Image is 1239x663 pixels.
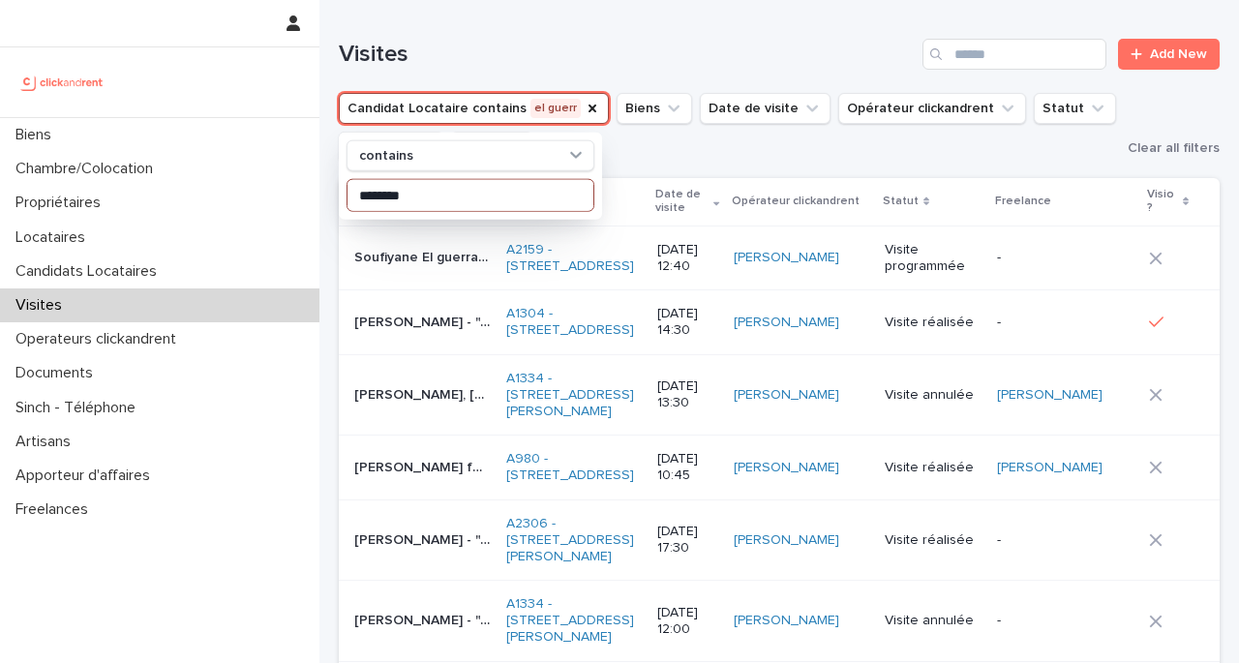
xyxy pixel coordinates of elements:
p: Date de visite [655,184,710,220]
p: Visite programmée [885,242,982,275]
p: Visites [8,296,77,315]
p: Freelances [8,500,104,519]
a: A2306 - [STREET_ADDRESS][PERSON_NAME] [506,516,642,564]
p: [DATE] 13:30 [657,378,718,411]
p: Locataires [8,228,101,247]
a: A1334 - [STREET_ADDRESS][PERSON_NAME] [506,371,642,419]
button: Opérateur clickandrent [838,93,1026,124]
p: Soufiyane El guerrabi - "A2159 - 33 rue Allou, Amiens 80000" [354,246,495,266]
p: Visite annulée [885,613,982,629]
p: contains [359,147,413,164]
p: Propriétaires [8,194,116,212]
p: Candidats Locataires [8,262,172,281]
a: A1304 - [STREET_ADDRESS] [506,306,642,339]
span: Clear all filters [1128,141,1220,155]
p: Opérateur clickandrent [732,191,860,212]
a: [PERSON_NAME] [734,460,839,476]
button: Date de visite [700,93,831,124]
a: [PERSON_NAME] [734,532,839,549]
tr: [PERSON_NAME] - "A2306 - [STREET_ADDRESS][PERSON_NAME]"[PERSON_NAME] - "A2306 - [STREET_ADDRESS][... [339,499,1220,580]
a: [PERSON_NAME] [997,387,1103,404]
a: [PERSON_NAME] [997,460,1103,476]
button: Candidat Locataire [339,93,609,124]
p: - [997,315,1133,331]
a: A980 - [STREET_ADDRESS] [506,451,642,484]
p: Freelance [995,191,1051,212]
button: Statut [1034,93,1116,124]
h1: Visites [339,41,915,69]
a: [PERSON_NAME] [734,250,839,266]
img: UCB0brd3T0yccxBKYDjQ [15,63,109,102]
p: Manon Burel - "A1334 - 38 rue Charles Perrault, Montpellier 34000" [354,609,495,629]
p: Documents [8,364,108,382]
a: [PERSON_NAME] [734,613,839,629]
tr: [PERSON_NAME] fournel - "A980 - [STREET_ADDRESS]"[PERSON_NAME] fournel - "A980 - [STREET_ADDRESS]... [339,436,1220,500]
p: Apporteur d'affaires [8,467,166,485]
p: Visite réalisée [885,460,982,476]
p: - [997,532,1133,549]
tr: [PERSON_NAME] - "A1334 - [STREET_ADDRESS][PERSON_NAME]"[PERSON_NAME] - "A1334 - [STREET_ADDRESS][... [339,581,1220,661]
p: Artisans [8,433,86,451]
p: Biens [8,126,67,144]
a: A2159 - [STREET_ADDRESS] [506,242,642,275]
p: Visite réalisée [885,315,982,331]
button: Clear all filters [1120,134,1220,163]
tr: [PERSON_NAME], [PERSON_NAME] ibaa - "A1334 - [STREET_ADDRESS][PERSON_NAME]"[PERSON_NAME], [PERSON... [339,354,1220,435]
p: [DATE] 17:30 [657,524,718,557]
p: Itzel Castillo fournel - "A980 - 14 rue des Lilas, Alfortville 94140" [354,456,495,476]
a: [PERSON_NAME] [734,315,839,331]
button: Biens [617,93,692,124]
p: Sinch - Téléphone [8,399,151,417]
p: Visio ? [1147,184,1178,220]
p: Samuel Brierre - "A2306 - 84 rue Jean Durand, Stains 93240" [354,528,495,549]
p: [DATE] 12:40 [657,242,718,275]
tr: Soufiyane El guerrabi - "A2159 - [STREET_ADDRESS]"Soufiyane El guerrabi - "A2159 - [STREET_ADDRES... [339,226,1220,290]
p: [DATE] 14:30 [657,306,718,339]
p: [DATE] 10:45 [657,451,718,484]
p: Statut [883,191,919,212]
a: A1334 - [STREET_ADDRESS][PERSON_NAME] [506,596,642,645]
a: Add New [1118,39,1220,70]
p: - [997,250,1133,266]
input: Search [922,39,1106,70]
p: Chambre/Colocation [8,160,168,178]
span: Add New [1150,47,1207,61]
p: Visite réalisée [885,532,982,549]
p: Operateurs clickandrent [8,330,192,348]
p: [DATE] 12:00 [657,605,718,638]
p: Ted Ibaa, Coralie Duclovel ibaa - "A1334 - 38 rue Charles Perrault, Montpellier 34000" [354,383,495,404]
a: [PERSON_NAME] [734,387,839,404]
tr: [PERSON_NAME] - "A1304 - [STREET_ADDRESS]"[PERSON_NAME] - "A1304 - [STREET_ADDRESS]" A1304 - [STR... [339,290,1220,355]
p: Visite annulée [885,387,982,404]
p: - [997,613,1133,629]
p: Axel Diss - "A1304 - 49bis Boulevard Bessières, Paris 75017" [354,311,495,331]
